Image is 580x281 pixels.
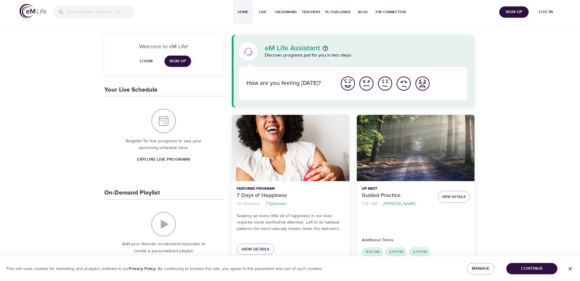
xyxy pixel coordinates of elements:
[362,237,470,243] p: Additional Times
[237,192,345,200] p: 7 Days of Happiness
[237,186,345,192] p: Featured Program
[409,249,430,254] span: 2:30 PM
[383,201,416,207] p: [PERSON_NAME]
[243,47,253,57] img: eM Life Assistant
[265,52,467,59] p: Discover programs just for you in two steps
[116,241,211,254] p: Add your favorite on-demand episodes to create a personalized playlist.
[67,5,135,19] input: Find programs, teachers, etc...
[137,156,190,163] span: Explore Live Programs
[467,263,494,274] button: Manage
[104,189,160,196] h3: On-Demand Playlist
[414,75,431,92] img: worst
[302,9,320,15] span: Teachers
[237,213,345,232] p: Soaking up every little bit of happiness in our lives requires some worthwhile attention. Left to...
[255,9,270,15] span: Live
[375,9,406,15] span: The Connection
[438,191,470,203] button: View Details
[232,115,349,181] button: 7 Days of Happiness
[394,74,413,93] button: I'm feeling bad
[362,192,433,200] p: Guided Practice
[362,186,433,192] p: Up Next
[362,249,383,254] span: 11:00 AM
[413,74,432,93] button: I'm feeling worst
[151,212,176,236] img: On-Demand Playlist
[236,9,250,15] span: Home
[262,200,263,208] li: ·
[151,109,176,133] img: Your Live Schedule
[357,74,376,93] button: I'm feeling good
[246,79,331,88] p: How are you feeling [DATE]?
[116,138,211,151] p: Register for live programs to see your upcoming schedule here.
[386,249,407,254] span: 2:00 PM
[265,45,320,52] p: eM Life Assistant
[506,263,557,274] button: Continue
[136,56,156,67] button: Login
[380,200,381,208] li: ·
[362,247,383,257] div: 11:00 AM
[376,74,394,93] button: I'm feeling ok
[164,56,191,67] a: Sign Up
[502,8,526,16] span: Sign Up
[237,201,260,207] p: On-Demand
[242,246,269,253] span: View Details
[377,75,393,92] img: ok
[139,57,153,65] span: Login
[135,154,193,165] a: Explore Live Programs
[356,9,370,15] span: Blog
[409,247,430,257] div: 2:30 PM
[104,86,157,93] h3: Your Live Schedule
[386,247,407,257] div: 2:00 PM
[237,244,274,255] a: View Details
[339,75,356,92] img: great
[275,9,297,15] span: On-Demand
[169,57,186,65] span: Sign Up
[266,201,286,207] p: 7 Episodes
[112,42,216,51] p: Welcome to eM Life!
[362,200,433,208] nav: breadcrumb
[358,75,375,92] img: good
[338,74,357,93] button: I'm feeling great
[442,194,466,200] span: View Details
[499,6,529,18] button: Sign Up
[237,200,345,208] nav: breadcrumb
[362,201,377,207] p: 7:30 AM
[129,266,156,272] a: Privacy Policy
[534,8,558,16] span: Log in
[357,115,475,181] button: Guided Practice
[325,9,351,15] span: 1% Challenge
[511,265,552,272] span: Continue
[531,6,560,18] button: Log in
[395,75,412,92] img: bad
[20,4,46,18] img: logo
[472,265,489,272] span: Manage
